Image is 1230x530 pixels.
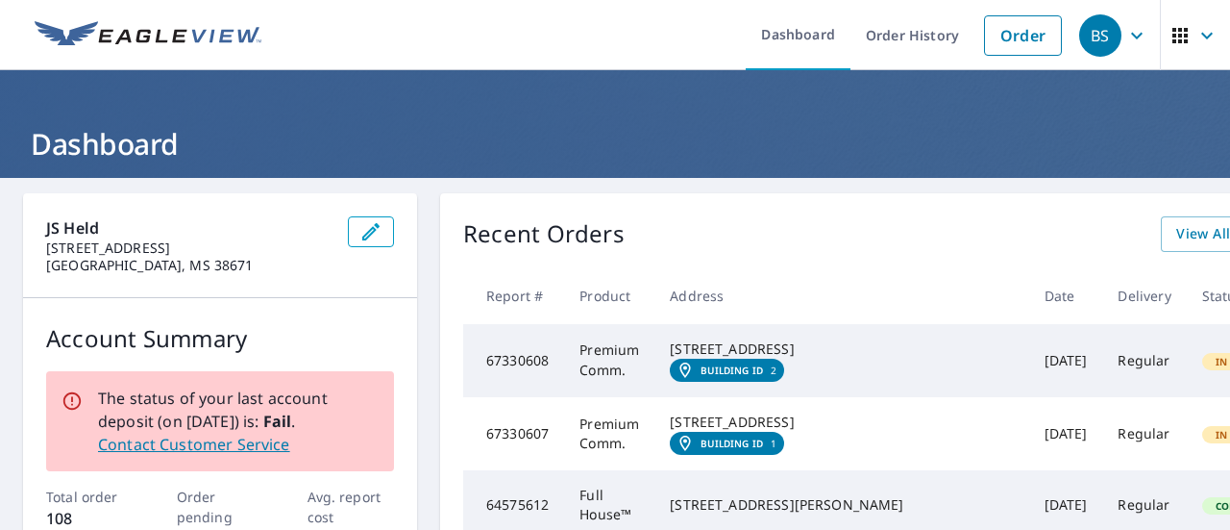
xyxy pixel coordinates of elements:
div: BS [1079,14,1121,57]
em: Building ID [701,365,763,376]
p: Recent Orders [463,216,625,252]
td: Premium Comm. [564,397,654,470]
h1: Dashboard [23,124,1207,164]
th: Delivery [1102,267,1186,324]
div: [STREET_ADDRESS] [670,413,1013,432]
img: EV Logo [35,21,261,50]
div: [STREET_ADDRESS][PERSON_NAME] [670,495,1013,515]
em: Building ID [701,438,763,449]
div: [STREET_ADDRESS] [670,340,1013,359]
p: 108 [46,507,134,530]
td: Premium Comm. [564,324,654,397]
a: Order [984,15,1062,56]
td: [DATE] [1029,324,1103,397]
p: Avg. report cost [307,487,395,527]
th: Report # [463,267,564,324]
p: [GEOGRAPHIC_DATA], MS 38671 [46,257,332,274]
p: Account Summary [46,321,394,356]
b: Fail [263,411,292,432]
td: Regular [1102,324,1186,397]
a: Building ID2 [670,359,784,382]
p: Total order [46,487,134,507]
a: Contact Customer Service [98,433,379,456]
td: 67330608 [463,324,564,397]
p: Order pending [177,487,264,527]
td: [DATE] [1029,397,1103,470]
th: Address [654,267,1028,324]
th: Product [564,267,654,324]
p: JS Held [46,216,332,240]
a: Building ID1 [670,432,784,455]
p: The status of your last account deposit (on [DATE]) is: . [98,387,379,433]
th: Date [1029,267,1103,324]
td: 67330607 [463,397,564,470]
p: [STREET_ADDRESS] [46,240,332,257]
td: Regular [1102,397,1186,470]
